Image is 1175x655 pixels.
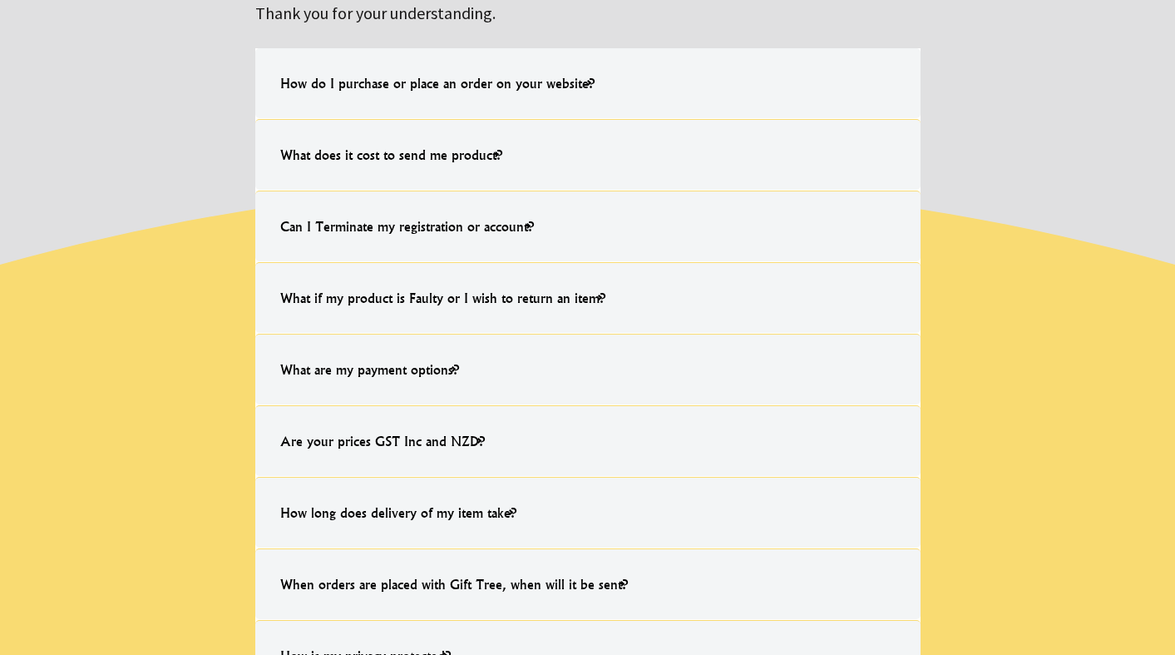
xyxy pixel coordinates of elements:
h4: What does it cost to send me product? [264,128,519,181]
h4: Can I Terminate my registration or account? [264,200,550,253]
h4: When orders are placed with Gift Tree, when will it be sent? [264,558,644,611]
h4: What if my product is Faulty or I wish to return an item? [264,271,622,325]
h4: What are my payment options? [264,343,476,396]
h4: How do I purchase or place an order on your website? [264,57,611,110]
h4: How long does delivery of my item take? [264,486,533,539]
h4: Are your prices GST Inc and NZD? [264,414,501,468]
